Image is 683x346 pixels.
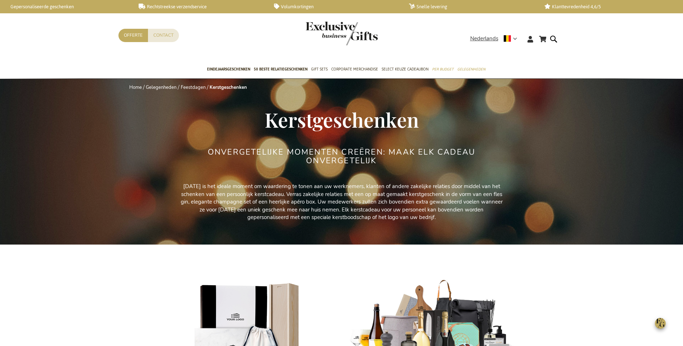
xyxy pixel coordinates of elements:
img: Exclusive Business gifts logo [306,22,378,45]
a: Volumkortingen [274,4,397,10]
span: Kerstgeschenken [265,106,419,133]
span: Gift Sets [311,65,328,73]
a: Gift Sets [311,61,328,79]
a: Corporate Merchandise [331,61,378,79]
span: Select Keuze Cadeaubon [382,65,428,73]
span: Nederlands [470,35,498,43]
strong: Kerstgeschenken [210,84,247,91]
span: Per Budget [432,65,454,73]
a: Home [129,84,142,91]
a: Snelle levering [409,4,533,10]
span: 50 beste relatiegeschenken [254,65,307,73]
a: Contact [148,29,179,42]
span: Gelegenheden [457,65,485,73]
h2: ONVERGETELIJKE MOMENTEN CREËREN: MAAK ELK CADEAU ONVERGETELIJK [207,148,477,165]
a: store logo [306,22,342,45]
a: Gelegenheden [457,61,485,79]
a: Klanttevredenheid 4,6/5 [544,4,668,10]
p: [DATE] is het ideale moment om waardering te tonen aan uw werknemers, klanten of andere zakelijke... [180,183,504,221]
a: Gelegenheden [146,84,176,91]
a: Select Keuze Cadeaubon [382,61,428,79]
a: Per Budget [432,61,454,79]
a: Gepersonaliseerde geschenken [4,4,127,10]
a: Eindejaarsgeschenken [207,61,250,79]
a: 50 beste relatiegeschenken [254,61,307,79]
span: Eindejaarsgeschenken [207,65,250,73]
a: Offerte [118,29,148,42]
a: Rechtstreekse verzendservice [139,4,262,10]
a: Feestdagen [181,84,206,91]
span: Corporate Merchandise [331,65,378,73]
